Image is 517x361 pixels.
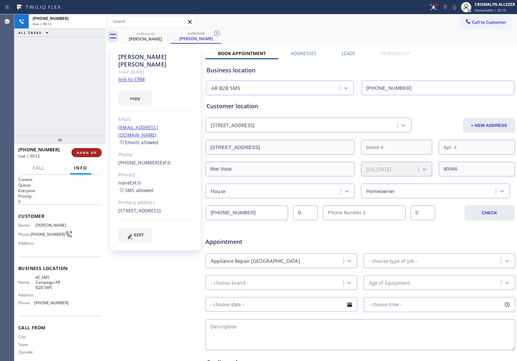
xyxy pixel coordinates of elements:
input: City [205,162,355,176]
p: 0 [18,199,102,204]
span: Address: [18,293,36,297]
h1: Context [18,177,102,182]
input: ZIP [439,162,515,176]
div: AR B2B SMS [211,84,240,92]
h2: Priority: [18,193,102,199]
input: Address [205,140,355,155]
input: Phone Number [206,205,288,220]
span: Ext: 0 [130,180,141,186]
div: Business location [206,66,514,75]
input: Ext. [293,205,318,220]
input: - choose date - [205,297,357,312]
a: [PHONE_NUMBER] [118,159,160,166]
span: Customer [18,213,102,219]
div: [PERSON_NAME] [121,36,170,42]
div: [PERSON_NAME] [171,36,220,41]
input: Ext. 2 [411,205,435,220]
div: none [118,179,193,194]
div: Since: [DATE] [118,68,193,76]
button: Call to Customer [461,16,510,28]
div: Appliance Repair [GEOGRAPHIC_DATA] [211,257,300,264]
label: Addresses [291,50,316,56]
span: [PHONE_NUMBER] [34,300,68,305]
button: Call [29,162,49,174]
span: Ext: 0 [160,159,171,166]
input: Apt. # [439,140,515,155]
input: Emails allowed [120,140,124,144]
span: Name: [18,223,36,228]
input: Search [108,16,195,27]
div: outbound [171,31,220,36]
div: [PERSON_NAME] [PERSON_NAME] [118,53,193,68]
p: Everyone [18,188,102,193]
span: Phone: [18,232,31,237]
label: Emails allowed [118,139,159,145]
div: Homeowner [366,187,395,195]
span: Call From [18,324,102,331]
label: SMS allowed [118,187,153,193]
span: [PHONE_NUMBER] [31,232,65,237]
div: House [211,187,225,195]
div: Age of Equipment [369,279,410,286]
span: Zipcode: [18,350,36,354]
button: HANG UP [71,148,102,157]
a: link to CRM [118,76,145,83]
div: Phone [118,151,193,158]
button: CHECK [464,205,515,220]
span: - choose time - [369,301,402,308]
span: Business location [18,265,102,271]
div: - choose type of job - [369,257,418,264]
a: [EMAIL_ADDRESS][DOMAIN_NAME] [118,124,158,138]
input: SMS allowed [120,188,124,192]
div: Customer location [206,102,514,111]
span: City: [18,334,36,339]
span: Name: [18,280,36,285]
div: - choose brand - [211,279,248,286]
button: Info [70,162,91,174]
span: State: [18,342,36,347]
input: Street # [361,140,432,155]
span: Info [74,165,87,171]
span: HANG UP [77,150,97,155]
button: Mute [450,3,459,12]
span: Appointment [205,237,308,246]
div: [STREET_ADDRESS] [118,207,193,215]
label: Book Appointment [218,50,266,56]
div: CRISMALYN ALLEZER [475,2,515,7]
div: [STREET_ADDRESS] [211,122,254,129]
span: Live | 00:12 [18,153,40,159]
button: ALL TASKS [14,29,55,37]
span: Unavailable | 22:15 [475,8,506,12]
input: Phone Number [362,81,515,95]
input: Phone Number 2 [323,205,405,220]
div: Jeremy Meyer [121,29,170,44]
h2: Queue: [18,182,102,188]
span: Live | 00:12 [33,22,52,26]
span: [PHONE_NUMBER] [33,16,68,21]
div: Jeremy Meyer [171,29,220,43]
label: Membership [380,50,410,56]
span: 4C.SMS Campaign AR B2B SMS [36,275,68,290]
span: Call to Customer [472,19,506,25]
span: Address: [18,241,36,246]
span: [PERSON_NAME] [36,223,68,228]
span: Call [33,165,45,171]
div: Phone2 [118,171,193,179]
span: ALL TASKS [18,30,42,35]
span: EDIT [134,233,144,237]
label: Leads [342,50,355,56]
button: EDIT [118,228,152,243]
div: Primary address [118,199,193,206]
div: Email [118,116,193,123]
div: outbound [121,31,170,36]
button: + NEW ADDRESS [463,118,515,133]
span: Phone: [18,300,34,305]
button: copy [118,91,152,106]
span: [PHONE_NUMBER] [18,146,60,153]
